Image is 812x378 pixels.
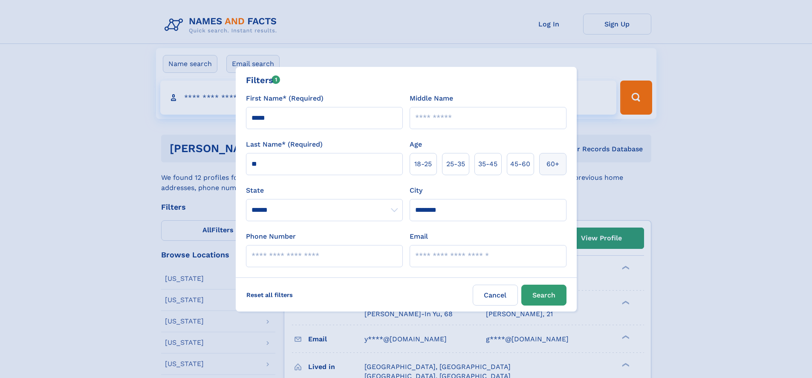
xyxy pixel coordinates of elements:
label: City [410,185,422,196]
button: Search [521,285,566,306]
span: 18‑25 [414,159,432,169]
label: Phone Number [246,231,296,242]
label: First Name* (Required) [246,93,324,104]
label: Email [410,231,428,242]
label: Reset all filters [241,285,298,305]
span: 35‑45 [478,159,497,169]
label: Last Name* (Required) [246,139,323,150]
div: Filters [246,74,280,87]
label: Cancel [473,285,518,306]
label: Middle Name [410,93,453,104]
span: 60+ [546,159,559,169]
span: 25‑35 [446,159,465,169]
label: State [246,185,403,196]
span: 45‑60 [510,159,530,169]
label: Age [410,139,422,150]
